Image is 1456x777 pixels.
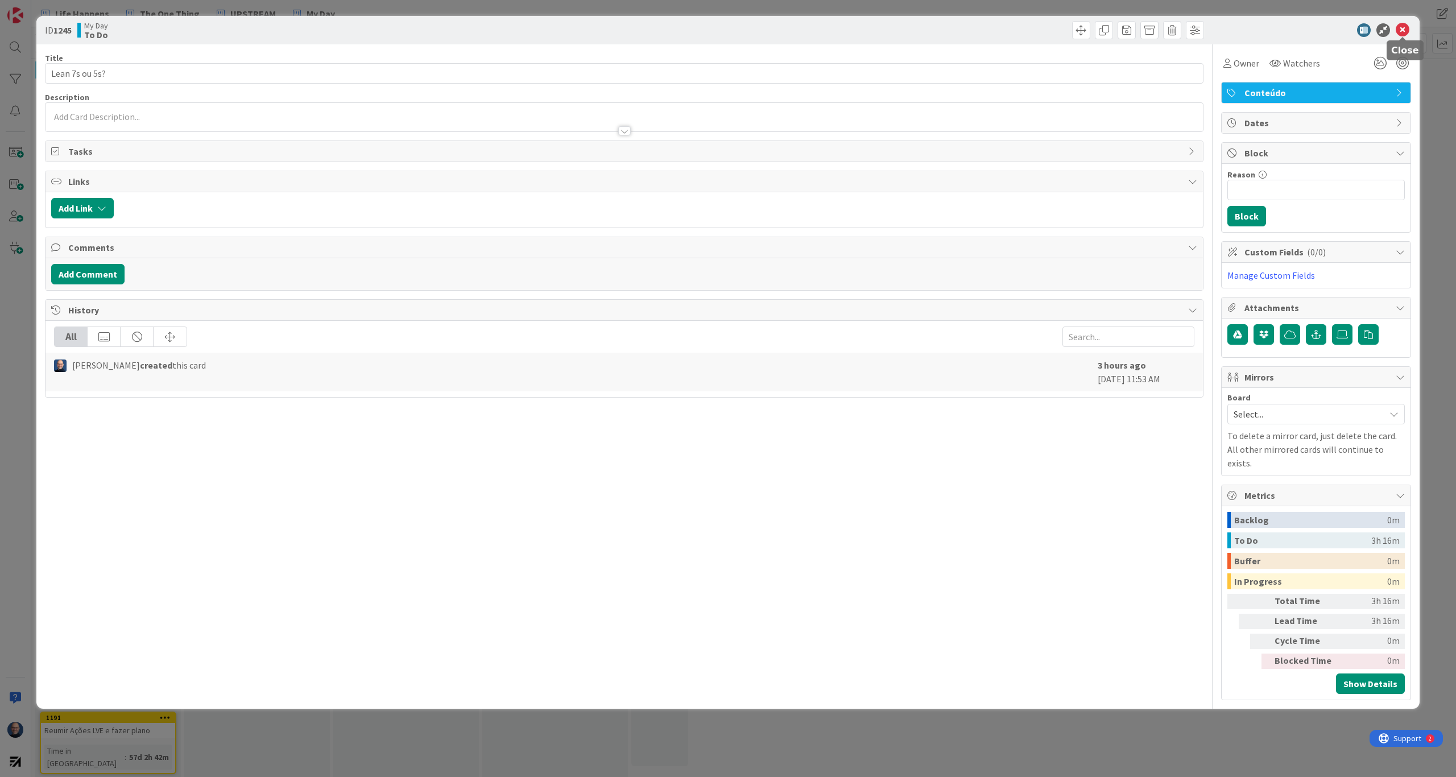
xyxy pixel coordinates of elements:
[68,303,1182,317] span: History
[1387,553,1400,569] div: 0m
[1244,301,1390,315] span: Attachments
[1342,594,1400,609] div: 3h 16m
[1342,614,1400,629] div: 3h 16m
[1387,573,1400,589] div: 0m
[53,24,72,36] b: 1245
[1227,394,1251,402] span: Board
[1275,634,1337,649] div: Cycle Time
[68,175,1182,188] span: Links
[1387,512,1400,528] div: 0m
[1244,146,1390,160] span: Block
[1336,673,1405,694] button: Show Details
[1234,573,1387,589] div: In Progress
[140,359,172,371] b: created
[1227,170,1255,180] label: Reason
[24,2,52,15] span: Support
[1098,358,1194,386] div: [DATE] 11:53 AM
[1234,56,1259,70] span: Owner
[72,358,206,372] span: [PERSON_NAME] this card
[1234,406,1379,422] span: Select...
[59,5,62,14] div: 2
[1275,594,1337,609] div: Total Time
[45,23,72,37] span: ID
[1244,370,1390,384] span: Mirrors
[1227,206,1266,226] button: Block
[1391,45,1419,56] h5: Close
[1234,512,1387,528] div: Backlog
[1275,654,1337,669] div: Blocked Time
[45,63,1203,84] input: type card name here...
[1342,634,1400,649] div: 0m
[45,92,89,102] span: Description
[1098,359,1146,371] b: 3 hours ago
[1227,429,1405,470] p: To delete a mirror card, just delete the card. All other mirrored cards will continue to exists.
[51,198,114,218] button: Add Link
[1244,86,1390,100] span: Conteúdo
[84,30,108,39] b: To Do
[51,264,125,284] button: Add Comment
[1244,245,1390,259] span: Custom Fields
[1371,532,1400,548] div: 3h 16m
[54,359,67,372] img: Fg
[1234,553,1387,569] div: Buffer
[1227,270,1315,281] a: Manage Custom Fields
[1234,532,1371,548] div: To Do
[55,327,88,346] div: All
[45,53,63,63] label: Title
[68,144,1182,158] span: Tasks
[1062,326,1194,347] input: Search...
[1283,56,1320,70] span: Watchers
[84,21,108,30] span: My Day
[68,241,1182,254] span: Comments
[1244,489,1390,502] span: Metrics
[1307,246,1326,258] span: ( 0/0 )
[1244,116,1390,130] span: Dates
[1342,654,1400,669] div: 0m
[1275,614,1337,629] div: Lead Time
